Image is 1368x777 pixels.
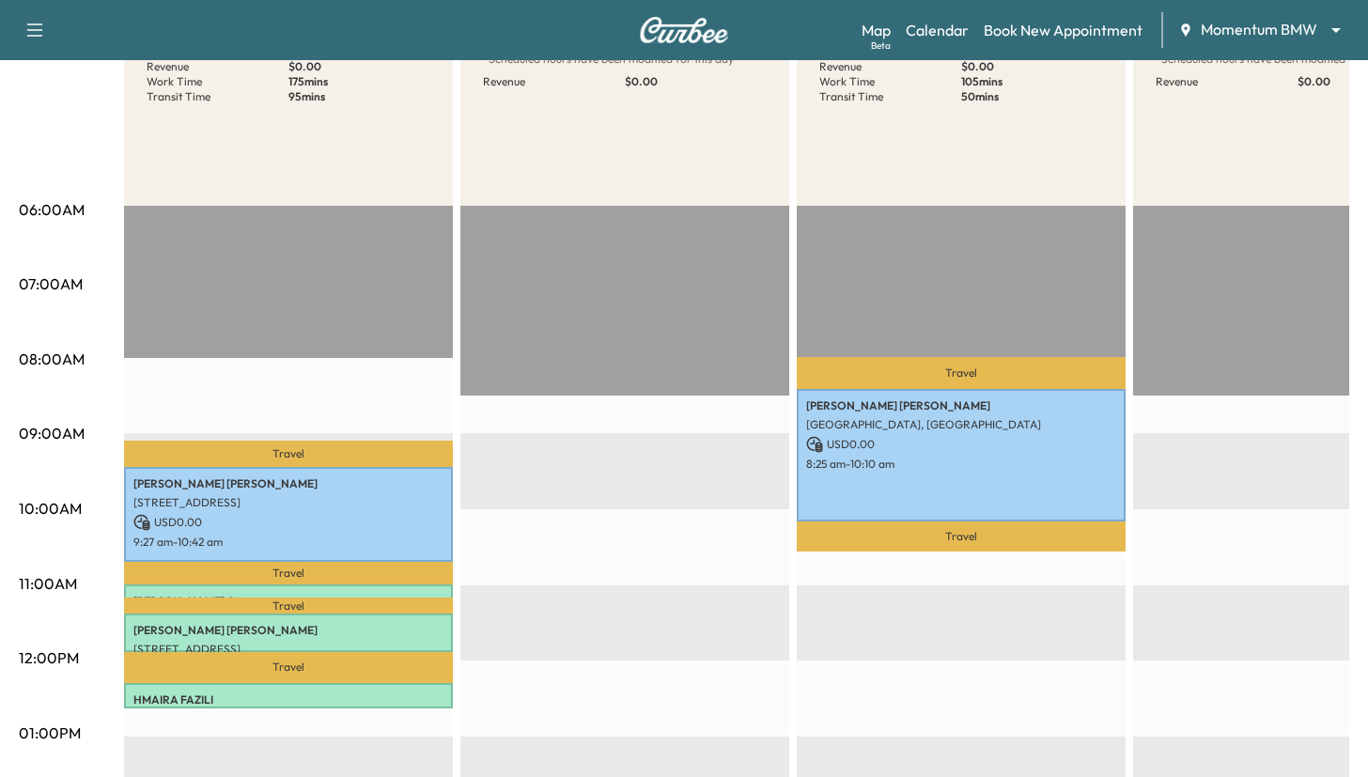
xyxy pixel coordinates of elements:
[124,562,453,584] p: Travel
[1201,19,1317,40] span: Momentum BMW
[133,495,443,510] p: [STREET_ADDRESS]
[133,476,443,491] p: [PERSON_NAME] [PERSON_NAME]
[1156,74,1298,89] p: Revenue
[961,89,1103,104] p: 50 mins
[862,19,891,41] a: MapBeta
[147,89,288,104] p: Transit Time
[19,497,82,520] p: 10:00AM
[806,436,1116,453] p: USD 0.00
[19,422,85,444] p: 09:00AM
[797,521,1126,552] p: Travel
[133,535,443,550] p: 9:27 am - 10:42 am
[147,59,288,74] p: Revenue
[147,74,288,89] p: Work Time
[19,646,79,669] p: 12:00PM
[124,652,453,684] p: Travel
[806,457,1116,472] p: 8:25 am - 10:10 am
[288,89,430,104] p: 95 mins
[133,594,443,609] p: [PERSON_NAME] Ou
[819,89,961,104] p: Transit Time
[806,417,1116,432] p: [GEOGRAPHIC_DATA], [GEOGRAPHIC_DATA]
[639,17,729,43] img: Curbee Logo
[288,59,430,74] p: $ 0.00
[19,272,83,295] p: 07:00AM
[124,441,453,467] p: Travel
[797,357,1126,389] p: Travel
[819,74,961,89] p: Work Time
[19,572,77,595] p: 11:00AM
[906,19,969,41] a: Calendar
[871,39,891,53] div: Beta
[819,59,961,74] p: Revenue
[133,514,443,531] p: USD 0.00
[19,722,81,744] p: 01:00PM
[19,348,85,370] p: 08:00AM
[483,74,625,89] p: Revenue
[961,74,1103,89] p: 105 mins
[124,598,453,614] p: Travel
[133,642,443,657] p: [STREET_ADDRESS]
[133,623,443,638] p: [PERSON_NAME] [PERSON_NAME]
[806,398,1116,413] p: [PERSON_NAME] [PERSON_NAME]
[961,59,1103,74] p: $ 0.00
[288,74,430,89] p: 175 mins
[625,74,767,89] p: $ 0.00
[19,198,85,221] p: 06:00AM
[984,19,1143,41] a: Book New Appointment
[133,692,443,707] p: HMAIRA FAZILI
